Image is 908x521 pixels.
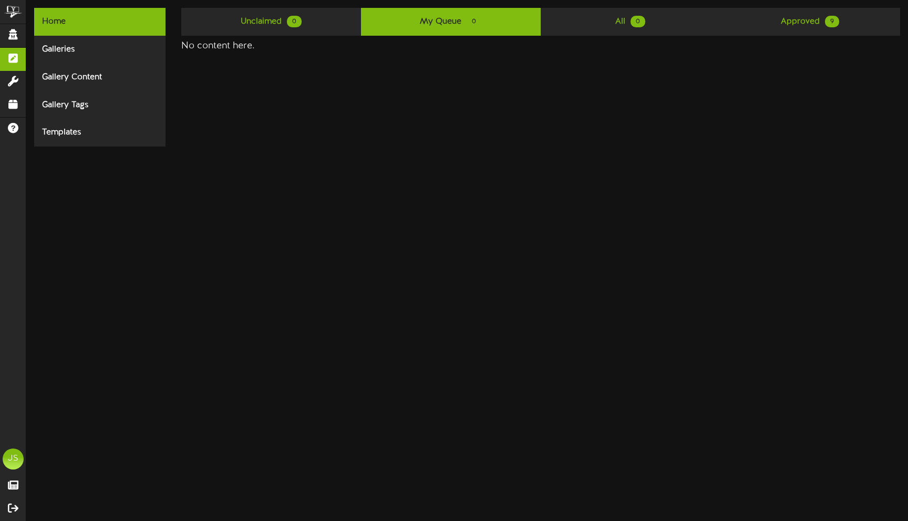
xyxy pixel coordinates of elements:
a: All [541,8,720,36]
div: JS [3,449,24,470]
div: Templates [34,119,166,147]
div: Gallery Content [34,64,166,91]
div: Galleries [34,36,166,64]
a: My Queue [361,8,541,36]
div: Gallery Tags [34,91,166,119]
div: Home [34,8,166,36]
span: 9 [825,16,839,27]
span: 0 [287,16,302,27]
a: Unclaimed [181,8,361,36]
span: 0 [631,16,645,27]
h4: No content here. [181,41,900,51]
a: Approved [720,8,900,36]
span: 0 [467,16,481,27]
